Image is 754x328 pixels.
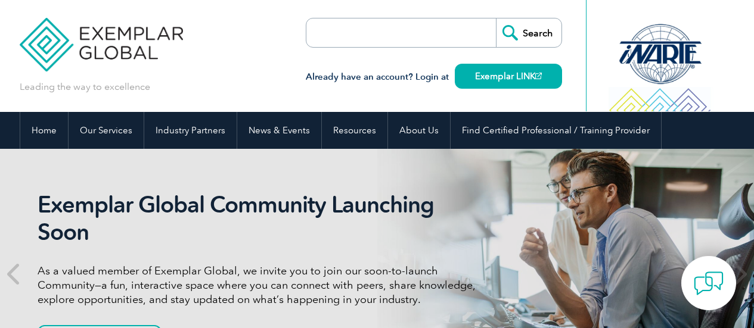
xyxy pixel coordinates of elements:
a: Find Certified Professional / Training Provider [451,112,661,149]
a: Home [20,112,68,149]
a: News & Events [237,112,321,149]
a: Our Services [69,112,144,149]
img: open_square.png [535,73,542,79]
h3: Already have an account? Login at [306,70,562,85]
p: As a valued member of Exemplar Global, we invite you to join our soon-to-launch Community—a fun, ... [38,264,485,307]
input: Search [496,18,561,47]
h2: Exemplar Global Community Launching Soon [38,191,485,246]
a: Exemplar LINK [455,64,562,89]
p: Leading the way to excellence [20,80,150,93]
a: About Us [388,112,450,149]
a: Industry Partners [144,112,237,149]
img: contact-chat.png [694,268,724,298]
a: Resources [322,112,387,149]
